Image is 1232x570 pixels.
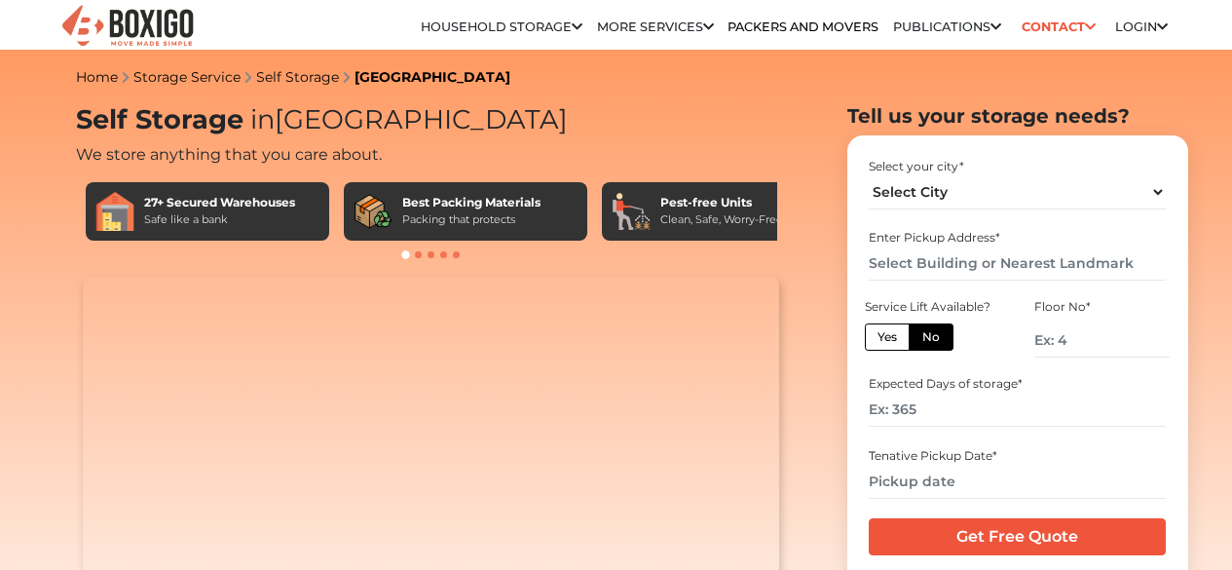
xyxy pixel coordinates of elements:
[250,103,275,135] span: in
[243,103,568,135] span: [GEOGRAPHIC_DATA]
[728,19,878,34] a: Packers and Movers
[76,104,787,136] h1: Self Storage
[144,194,295,211] div: 27+ Secured Warehouses
[869,247,1166,281] input: Select Building or Nearest Landmark
[660,211,783,228] div: Clean, Safe, Worry-Free
[144,211,295,228] div: Safe like a bank
[1034,323,1169,358] input: Ex: 4
[1115,19,1168,34] a: Login
[869,393,1166,427] input: Ex: 365
[354,192,392,231] img: Best Packing Materials
[421,19,582,34] a: Household Storage
[847,104,1188,128] h2: Tell us your storage needs?
[612,192,651,231] img: Pest-free Units
[256,68,339,86] a: Self Storage
[355,68,510,86] a: [GEOGRAPHIC_DATA]
[909,323,953,351] label: No
[402,194,541,211] div: Best Packing Materials
[1015,12,1101,42] a: Contact
[597,19,714,34] a: More services
[133,68,241,86] a: Storage Service
[869,158,1166,175] div: Select your city
[1034,298,1169,316] div: Floor No
[869,375,1166,393] div: Expected Days of storage
[869,229,1166,247] div: Enter Pickup Address
[59,3,196,51] img: Boxigo
[869,465,1166,499] input: Pickup date
[865,298,999,316] div: Service Lift Available?
[76,145,382,164] span: We store anything that you care about.
[869,447,1166,465] div: Tenative Pickup Date
[95,192,134,231] img: 27+ Secured Warehouses
[402,211,541,228] div: Packing that protects
[893,19,1001,34] a: Publications
[76,68,118,86] a: Home
[660,194,783,211] div: Pest-free Units
[869,518,1166,555] input: Get Free Quote
[865,323,910,351] label: Yes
